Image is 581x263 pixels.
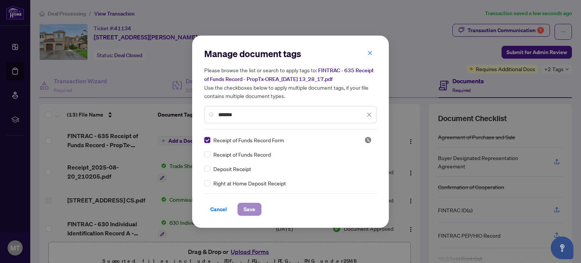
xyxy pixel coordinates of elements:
[213,136,284,144] span: Receipt of Funds Record Form
[204,66,377,100] h5: Please browse the list or search to apply tags to: Use the checkboxes below to apply multiple doc...
[204,203,233,216] button: Cancel
[213,165,251,173] span: Deposit Receipt
[213,150,271,159] span: Receipt of Funds Record
[204,67,374,82] span: FINTRAC - 635 Receipt of Funds Record - PropTx-OREA_[DATE] 13_28_17.pdf
[204,48,377,60] h2: Manage document tags
[367,112,372,117] span: close
[210,203,227,215] span: Cancel
[364,136,372,144] span: Pending Review
[364,136,372,144] img: status
[244,203,255,215] span: Save
[213,179,286,187] span: Right at Home Deposit Receipt
[367,50,373,56] span: close
[238,203,261,216] button: Save
[551,237,573,259] button: Open asap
